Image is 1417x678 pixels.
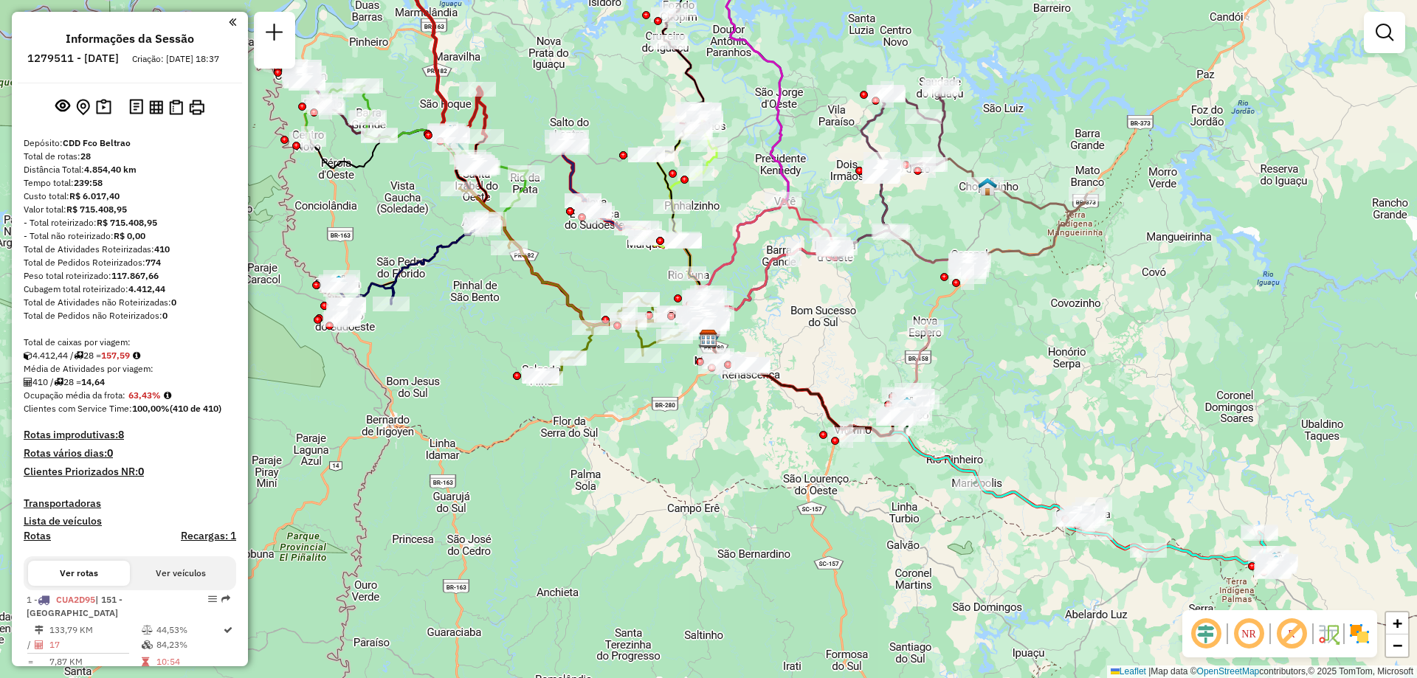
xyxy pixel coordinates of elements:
[56,594,95,605] span: CUA2D95
[27,594,123,618] span: | 151 - [GEOGRAPHIC_DATA]
[1188,616,1224,651] span: Ocultar deslocamento
[1265,551,1284,570] img: Palmas
[81,376,105,387] strong: 14,64
[107,446,113,460] strong: 0
[24,390,125,401] span: Ocupação média da frota:
[224,626,232,634] i: Rota otimizada
[74,177,103,188] strong: 239:58
[66,32,194,46] h4: Informações da Sessão
[27,52,119,65] h6: 1279511 - [DATE]
[49,637,141,652] td: 17
[66,204,127,215] strong: R$ 715.408,95
[166,97,186,118] button: Visualizar Romaneio
[24,176,236,190] div: Tempo total:
[1370,18,1399,47] a: Exibir filtros
[221,595,230,603] em: Rota exportada
[24,530,51,542] a: Rotas
[24,203,236,216] div: Valor total:
[27,594,123,618] span: 1 -
[138,465,144,478] strong: 0
[142,626,153,634] i: % de utilização do peso
[74,351,83,360] i: Total de rotas
[28,561,130,586] button: Ver rotas
[128,390,161,401] strong: 63,43%
[24,309,236,322] div: Total de Pedidos não Roteirizados:
[1107,665,1417,678] div: Map data © contributors,© 2025 TomTom, Microsoft
[97,217,157,228] strong: R$ 715.408,95
[24,378,32,387] i: Total de Atividades
[24,216,236,229] div: - Total roteirizado:
[1393,614,1402,632] span: +
[978,177,997,196] img: Chopinzinho
[111,270,159,281] strong: 117.867,66
[24,150,236,163] div: Total de rotas:
[1348,622,1371,646] img: Exibir/Ocultar setores
[156,637,222,652] td: 84,23%
[24,429,236,441] h4: Rotas improdutivas:
[52,95,73,119] button: Exibir sessão original
[24,229,236,243] div: - Total não roteirizado:
[24,515,236,527] h4: Lista de veículos
[24,349,236,362] div: 4.412,44 / 28 =
[133,351,140,360] i: Meta Caixas/viagem: 194,14 Diferença: -36,55
[49,623,141,637] td: 133,79 KM
[24,283,236,296] div: Cubagem total roteirizado:
[1266,554,1286,573] img: outro_1
[171,297,176,308] strong: 0
[24,403,132,414] span: Clientes com Service Time:
[24,497,236,510] h4: Transportadoras
[1231,616,1266,651] span: Ocultar NR
[93,96,114,119] button: Painel de Sugestão
[24,336,236,349] div: Total de caixas por viagem:
[186,97,207,118] button: Imprimir Rotas
[229,13,236,30] a: Clique aqui para minimizar o painel
[24,243,236,256] div: Total de Atividades Roteirizadas:
[24,256,236,269] div: Total de Pedidos Roteirizados:
[145,257,161,268] strong: 774
[142,657,149,666] i: Tempo total em rota
[84,164,137,175] strong: 4.854,40 km
[154,243,170,255] strong: 410
[49,654,141,669] td: 7,87 KM
[126,96,146,119] button: Logs desbloquear sessão
[27,637,34,652] td: /
[24,351,32,360] i: Cubagem total roteirizado
[146,97,166,117] button: Visualizar relatório de Roteirização
[54,378,63,387] i: Total de rotas
[101,350,130,361] strong: 157,59
[170,403,221,414] strong: (410 de 410)
[142,640,153,649] i: % de utilização da cubagem
[63,137,131,148] strong: CDD Fco Beltrao
[1393,636,1402,654] span: −
[1148,666,1151,677] span: |
[164,391,171,400] em: Média calculada utilizando a maior ocupação (%Peso ou %Cubagem) de cada rota da sessão. Rotas cro...
[128,283,165,294] strong: 4.412,44
[24,269,236,283] div: Peso total roteirizado:
[24,136,236,150] div: Depósito:
[1317,622,1340,646] img: Fluxo de ruas
[24,376,236,389] div: 410 / 28 =
[24,163,236,176] div: Distância Total:
[1386,634,1408,657] a: Zoom out
[1111,666,1146,677] a: Leaflet
[208,595,217,603] em: Opções
[1274,616,1309,651] span: Exibir rótulo
[1197,666,1260,677] a: OpenStreetMap
[24,362,236,376] div: Média de Atividades por viagem:
[132,403,170,414] strong: 100,00%
[699,329,718,348] img: CDD Fco Beltrao
[130,561,232,586] button: Ver veículos
[118,428,124,441] strong: 8
[260,18,289,51] a: Nova sessão e pesquisa
[24,296,236,309] div: Total de Atividades não Roteirizadas:
[35,626,44,634] i: Distância Total
[162,310,168,321] strong: 0
[126,52,225,66] div: Criação: [DATE] 18:37
[27,654,34,669] td: =
[69,190,120,201] strong: R$ 6.017,40
[24,447,236,460] h4: Rotas vários dias:
[24,466,236,478] h4: Clientes Priorizados NR:
[329,274,348,294] img: Pranchita
[156,654,222,669] td: 10:54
